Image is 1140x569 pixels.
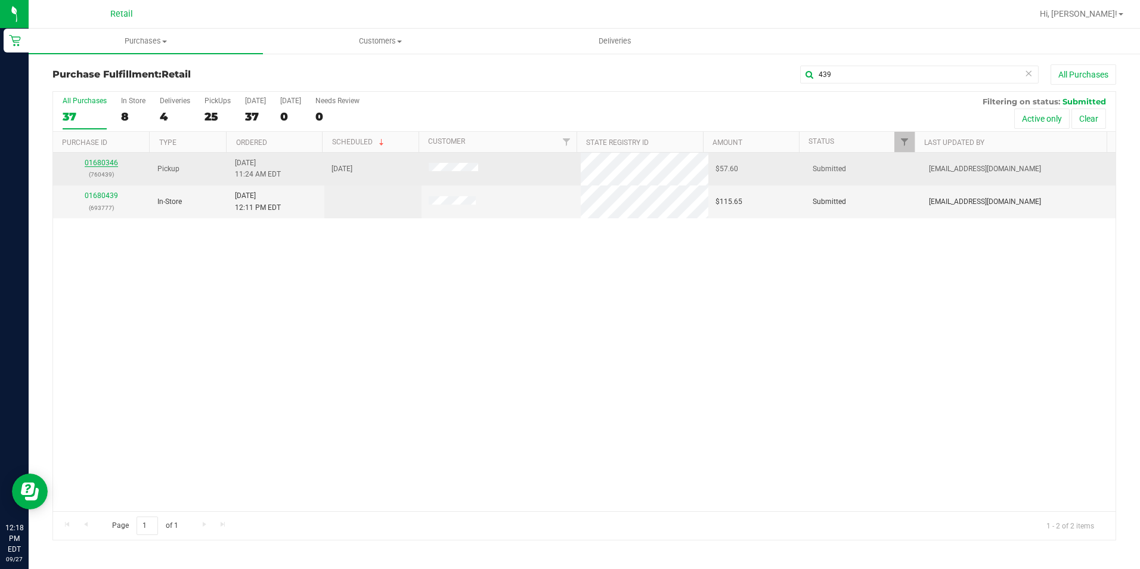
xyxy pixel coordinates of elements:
div: 4 [160,110,190,123]
span: [EMAIL_ADDRESS][DOMAIN_NAME] [929,163,1041,175]
div: Deliveries [160,97,190,105]
a: Ordered [236,138,267,147]
p: (693777) [60,202,143,214]
span: Retail [162,69,191,80]
a: 01680439 [85,191,118,200]
span: In-Store [157,196,182,208]
span: Purchases [29,36,263,47]
span: Page of 1 [102,517,188,535]
input: 1 [137,517,158,535]
div: PickUps [205,97,231,105]
a: Purchases [29,29,263,54]
span: $57.60 [715,163,738,175]
div: In Store [121,97,145,105]
div: [DATE] [245,97,266,105]
span: Submitted [813,163,846,175]
button: Clear [1071,109,1106,129]
span: [EMAIL_ADDRESS][DOMAIN_NAME] [929,196,1041,208]
div: 0 [280,110,301,123]
a: Scheduled [332,138,386,146]
a: Filter [557,132,577,152]
span: 1 - 2 of 2 items [1037,517,1104,534]
a: Filter [894,132,914,152]
a: State Registry ID [586,138,649,147]
a: 01680346 [85,159,118,167]
iframe: Resource center [12,474,48,509]
span: [DATE] [332,163,352,175]
span: Pickup [157,163,179,175]
div: [DATE] [280,97,301,105]
div: 8 [121,110,145,123]
p: 09/27 [5,555,23,564]
div: 37 [245,110,266,123]
span: Submitted [1062,97,1106,106]
a: Last Updated By [924,138,984,147]
a: Deliveries [498,29,732,54]
a: Type [159,138,176,147]
a: Amount [712,138,742,147]
span: Hi, [PERSON_NAME]! [1040,9,1117,18]
h3: Purchase Fulfillment: [52,69,407,80]
input: Search Purchase ID, Original ID, State Registry ID or Customer Name... [800,66,1039,84]
div: 25 [205,110,231,123]
a: Customers [263,29,497,54]
div: 0 [315,110,360,123]
span: Customers [264,36,497,47]
button: Active only [1014,109,1070,129]
div: All Purchases [63,97,107,105]
inline-svg: Retail [9,35,21,47]
a: Purchase ID [62,138,107,147]
span: Retail [110,9,133,19]
div: Needs Review [315,97,360,105]
button: All Purchases [1051,64,1116,85]
span: Submitted [813,196,846,208]
span: $115.65 [715,196,742,208]
a: Customer [428,137,465,146]
p: 12:18 PM EDT [5,522,23,555]
span: Clear [1024,66,1033,81]
p: (760439) [60,169,143,180]
a: Status [808,137,834,146]
span: Filtering on status: [983,97,1060,106]
span: [DATE] 11:24 AM EDT [235,157,281,180]
span: [DATE] 12:11 PM EDT [235,190,281,213]
span: Deliveries [583,36,648,47]
div: 37 [63,110,107,123]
